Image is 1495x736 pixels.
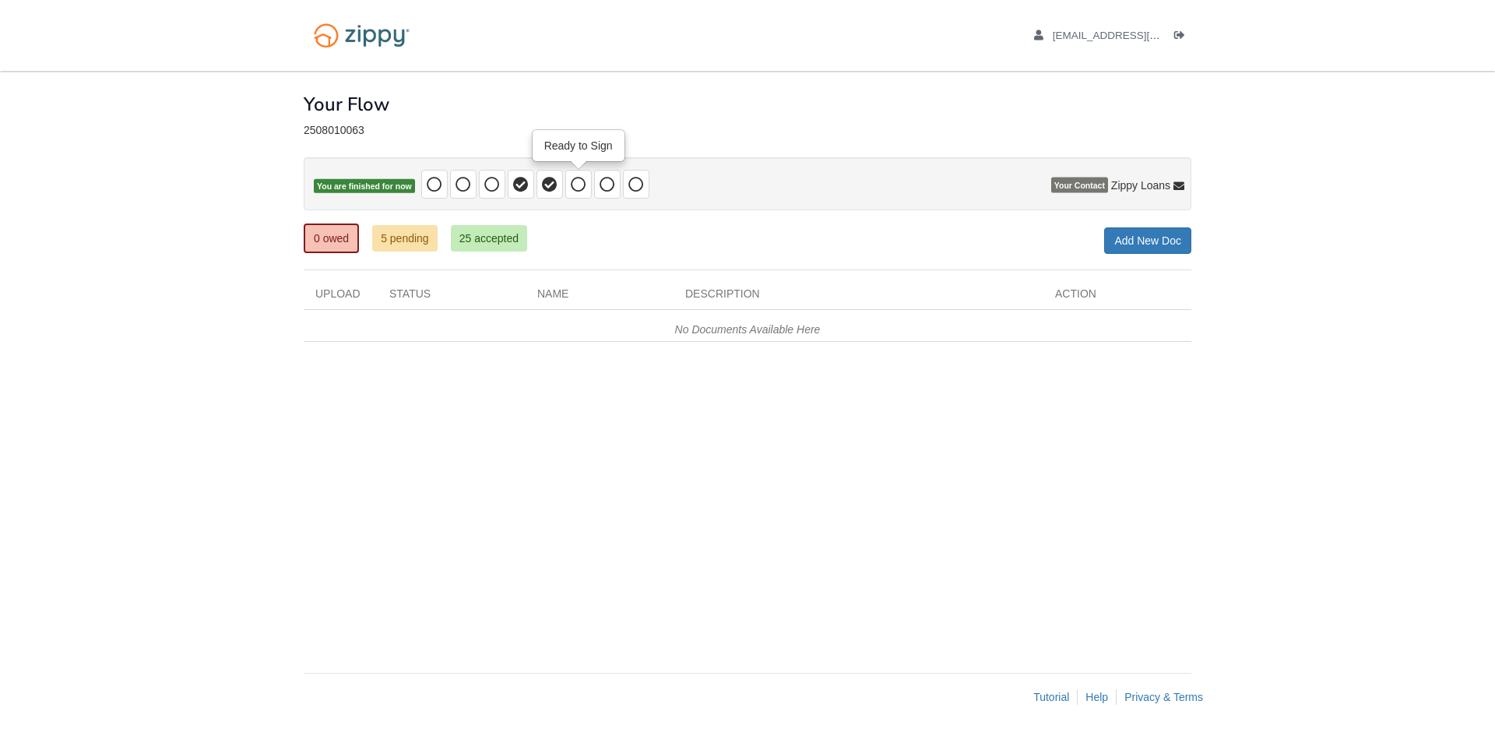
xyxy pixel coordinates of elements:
[1053,30,1231,41] span: benjaminwuelling@gmail.com
[526,286,674,309] div: Name
[1085,691,1108,703] a: Help
[1174,30,1191,45] a: Log out
[372,225,438,252] a: 5 pending
[304,224,359,253] a: 0 owed
[675,323,821,336] em: No Documents Available Here
[1111,178,1170,193] span: Zippy Loans
[1033,691,1069,703] a: Tutorial
[1051,178,1108,193] span: Your Contact
[1104,227,1191,254] a: Add New Doc
[378,286,526,309] div: Status
[304,94,389,114] h1: Your Flow
[1124,691,1203,703] a: Privacy & Terms
[1034,30,1231,45] a: edit profile
[314,179,415,194] span: You are finished for now
[451,225,527,252] a: 25 accepted
[304,16,420,55] img: Logo
[674,286,1043,309] div: Description
[533,131,624,160] div: Ready to Sign
[304,286,378,309] div: Upload
[1043,286,1191,309] div: Action
[304,124,1191,137] div: 2508010063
